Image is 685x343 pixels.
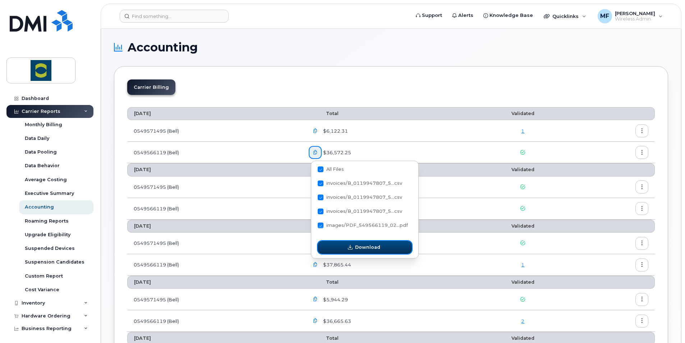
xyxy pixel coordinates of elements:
[326,223,408,228] span: images/PDF_549566119_02...pdf
[127,142,302,163] td: 0549566119 (Bell)
[127,163,302,176] th: [DATE]
[318,224,408,229] span: images/PDF_549566119_022_0000000000.pdf
[322,318,351,325] span: $36,665.63
[355,244,380,251] span: Download
[469,220,577,233] th: Validated
[469,276,577,289] th: Validated
[326,195,402,200] span: invoices/B_0119947807_5...csv
[326,166,344,172] span: All Files
[309,335,339,341] span: Total
[127,220,302,233] th: [DATE]
[128,42,198,53] span: Accounting
[309,223,339,229] span: Total
[127,276,302,289] th: [DATE]
[127,310,302,332] td: 0549566119 (Bell)
[318,241,412,254] button: Download
[322,296,348,303] span: $5,944.29
[322,128,348,134] span: $6,122.31
[322,261,351,268] span: $37,865.44
[318,196,402,201] span: invoices/B_0119947807_549566119_03092025_MOB.csv
[127,233,302,254] td: 0549571495 (Bell)
[127,177,302,198] td: 0549571495 (Bell)
[326,209,402,214] span: invoices/B_0119947807_5...csv
[521,318,524,324] a: 2
[322,149,351,156] span: $36,572.25
[309,111,339,116] span: Total
[469,163,577,176] th: Validated
[318,210,402,215] span: invoices/B_0119947807_549566119_03092025_DTL.csv
[309,279,339,285] span: Total
[127,289,302,310] td: 0549571495 (Bell)
[318,182,402,187] span: invoices/B_0119947807_549566119_03092025_ACC.csv
[521,262,524,267] a: 1
[127,120,302,142] td: 0549571495 (Bell)
[469,107,577,120] th: Validated
[309,167,339,172] span: Total
[127,198,302,220] td: 0549566119 (Bell)
[127,254,302,276] td: 0549566119 (Bell)
[127,107,302,120] th: [DATE]
[521,128,524,134] a: 1
[326,180,402,186] span: invoices/B_0119947807_5...csv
